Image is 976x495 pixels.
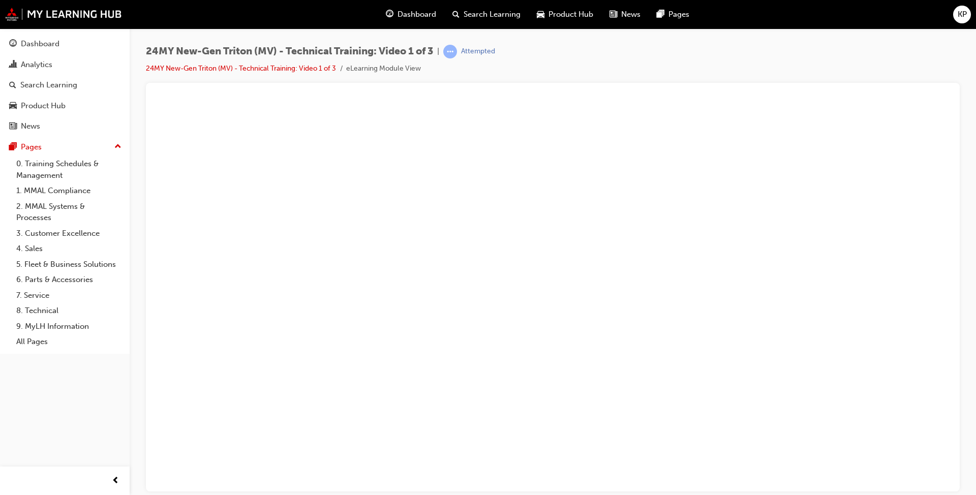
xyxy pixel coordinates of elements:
[12,199,126,226] a: 2. MMAL Systems & Processes
[9,143,17,152] span: pages-icon
[4,35,126,53] a: Dashboard
[4,138,126,157] button: Pages
[958,9,967,20] span: KP
[21,141,42,153] div: Pages
[12,241,126,257] a: 4. Sales
[21,59,52,71] div: Analytics
[386,8,393,21] span: guage-icon
[649,4,697,25] a: pages-iconPages
[12,288,126,303] a: 7. Service
[12,226,126,241] a: 3. Customer Excellence
[464,9,521,20] span: Search Learning
[12,156,126,183] a: 0. Training Schedules & Management
[9,60,17,70] span: chart-icon
[12,319,126,334] a: 9. MyLH Information
[657,8,664,21] span: pages-icon
[21,100,66,112] div: Product Hub
[953,6,971,23] button: KP
[12,257,126,272] a: 5. Fleet & Business Solutions
[4,97,126,115] a: Product Hub
[444,4,529,25] a: search-iconSearch Learning
[443,45,457,58] span: learningRecordVerb_ATTEMPT-icon
[21,120,40,132] div: News
[4,55,126,74] a: Analytics
[529,4,601,25] a: car-iconProduct Hub
[4,33,126,138] button: DashboardAnalyticsSearch LearningProduct HubNews
[461,47,495,56] div: Attempted
[601,4,649,25] a: news-iconNews
[548,9,593,20] span: Product Hub
[9,40,17,49] span: guage-icon
[437,46,439,57] span: |
[146,64,336,73] a: 24MY New-Gen Triton (MV) - Technical Training: Video 1 of 3
[112,475,119,487] span: prev-icon
[12,272,126,288] a: 6. Parts & Accessories
[12,303,126,319] a: 8. Technical
[114,140,121,153] span: up-icon
[9,81,16,90] span: search-icon
[668,9,689,20] span: Pages
[378,4,444,25] a: guage-iconDashboard
[609,8,617,21] span: news-icon
[398,9,436,20] span: Dashboard
[4,117,126,136] a: News
[20,79,77,91] div: Search Learning
[452,8,460,21] span: search-icon
[9,102,17,111] span: car-icon
[4,76,126,95] a: Search Learning
[12,334,126,350] a: All Pages
[21,38,59,50] div: Dashboard
[346,63,421,75] li: eLearning Module View
[12,183,126,199] a: 1. MMAL Compliance
[621,9,640,20] span: News
[5,8,122,21] img: mmal
[9,122,17,131] span: news-icon
[537,8,544,21] span: car-icon
[146,46,433,57] span: 24MY New-Gen Triton (MV) - Technical Training: Video 1 of 3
